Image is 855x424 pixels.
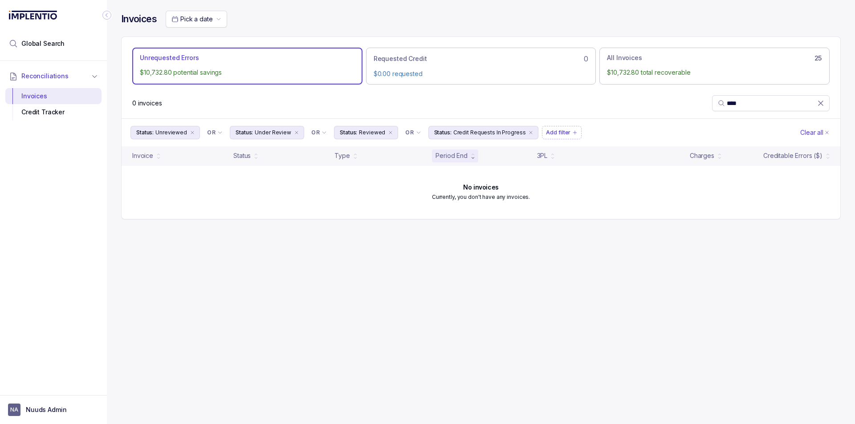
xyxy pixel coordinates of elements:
[207,129,216,136] p: OR
[387,129,394,136] div: remove content
[293,129,300,136] div: remove content
[26,405,66,414] p: Nuuds Admin
[311,129,327,136] li: Filter Chip Connector undefined
[453,128,526,137] p: Credit Requests In Progress
[204,126,226,139] button: Filter Chip Connector undefined
[334,151,350,160] div: Type
[155,128,187,137] p: Unreviewed
[359,128,385,137] p: Reviewed
[763,151,822,160] div: Creditable Errors ($)
[690,151,714,160] div: Charges
[21,72,69,81] span: Reconciliations
[5,86,102,122] div: Reconciliations
[8,404,99,416] button: User initialsNuuds Admin
[233,151,251,160] div: Status
[102,10,112,20] div: Collapse Icon
[527,129,534,136] div: remove content
[140,53,199,62] p: Unrequested Errors
[308,126,330,139] button: Filter Chip Connector undefined
[800,128,823,137] p: Clear all
[12,88,94,104] div: Invoices
[607,53,642,62] p: All Invoices
[434,128,452,137] p: Status:
[121,13,157,25] h4: Invoices
[140,68,355,77] p: $10,732.80 potential savings
[132,48,830,84] ul: Action Tab Group
[374,69,589,78] p: $0.00 requested
[255,128,291,137] p: Under Review
[340,128,357,137] p: Status:
[405,129,421,136] li: Filter Chip Connector undefined
[207,129,223,136] li: Filter Chip Connector undefined
[12,104,94,120] div: Credit Tracker
[136,128,154,137] p: Status:
[436,151,468,160] div: Period End
[130,126,798,139] ul: Filter Group
[463,184,498,191] h6: No invoices
[405,129,414,136] p: OR
[189,129,196,136] div: remove content
[546,128,570,137] p: Add filter
[171,15,212,24] search: Date Range Picker
[5,66,102,86] button: Reconciliations
[236,128,253,137] p: Status:
[8,404,20,416] span: User initials
[607,68,822,77] p: $10,732.80 total recoverable
[334,126,398,139] button: Filter Chip Reviewed
[374,53,589,64] div: 0
[798,126,831,139] button: Clear Filters
[402,126,424,139] button: Filter Chip Connector undefined
[374,54,427,63] p: Requested Credit
[180,15,212,23] span: Pick a date
[132,151,153,160] div: Invoice
[132,99,162,108] p: 0 invoices
[130,126,200,139] button: Filter Chip Unreviewed
[542,126,582,139] button: Filter Chip Add filter
[166,11,227,28] button: Date Range Picker
[230,126,304,139] button: Filter Chip Under Review
[537,151,548,160] div: 3PL
[311,129,320,136] p: OR
[432,193,530,202] p: Currently, you don't have any invoices.
[132,99,162,108] div: Remaining page entries
[428,126,539,139] button: Filter Chip Credit Requests In Progress
[814,55,822,62] h6: 25
[21,39,65,48] span: Global Search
